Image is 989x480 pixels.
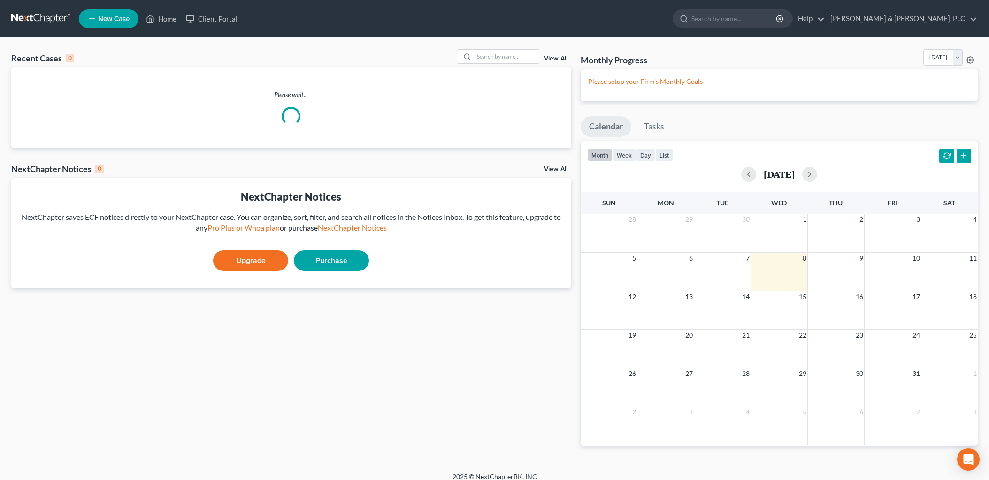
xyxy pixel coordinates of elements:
[826,10,977,27] a: [PERSON_NAME] & [PERSON_NAME], PLC
[741,214,751,225] span: 30
[684,291,694,302] span: 13
[684,330,694,341] span: 20
[972,368,978,379] span: 1
[855,368,864,379] span: 30
[691,10,777,27] input: Search by name...
[213,250,288,271] a: Upgrade
[798,330,807,341] span: 22
[631,253,637,264] span: 5
[655,149,673,161] button: list
[613,149,636,161] button: week
[972,406,978,418] span: 8
[294,250,369,271] a: Purchase
[11,163,104,174] div: NextChapter Notices
[912,330,921,341] span: 24
[207,223,280,232] a: Pro Plus or Whoa plan
[11,90,571,99] p: Please wait...
[66,54,74,62] div: 0
[798,291,807,302] span: 15
[19,189,564,204] div: NextChapter Notices
[771,199,787,207] span: Wed
[798,368,807,379] span: 29
[915,406,921,418] span: 7
[628,291,637,302] span: 12
[636,116,673,137] a: Tasks
[745,253,751,264] span: 7
[581,116,631,137] a: Calendar
[912,291,921,302] span: 17
[741,291,751,302] span: 14
[855,330,864,341] span: 23
[741,368,751,379] span: 28
[859,406,864,418] span: 6
[968,291,978,302] span: 18
[628,330,637,341] span: 19
[587,149,613,161] button: month
[95,165,104,173] div: 0
[802,406,807,418] span: 5
[716,199,728,207] span: Tue
[684,368,694,379] span: 27
[318,223,387,232] a: NextChapter Notices
[855,291,864,302] span: 16
[859,214,864,225] span: 2
[943,199,955,207] span: Sat
[628,368,637,379] span: 26
[745,406,751,418] span: 4
[636,149,655,161] button: day
[19,212,564,233] div: NextChapter saves ECF notices directly to your NextChapter case. You can organize, sort, filter, ...
[915,214,921,225] span: 3
[544,55,567,62] a: View All
[688,253,694,264] span: 6
[684,214,694,225] span: 29
[98,15,130,22] span: New Case
[764,169,795,179] h2: [DATE]
[802,253,807,264] span: 8
[968,253,978,264] span: 11
[581,54,647,66] h3: Monthly Progress
[181,10,242,27] a: Client Portal
[741,330,751,341] span: 21
[11,52,74,64] div: Recent Cases
[588,77,970,86] p: Please setup your Firm's Monthly Goals
[628,214,637,225] span: 28
[859,253,864,264] span: 9
[141,10,181,27] a: Home
[793,10,825,27] a: Help
[602,199,616,207] span: Sun
[957,448,980,471] div: Open Intercom Messenger
[658,199,674,207] span: Mon
[968,330,978,341] span: 25
[474,50,540,63] input: Search by name...
[688,406,694,418] span: 3
[912,368,921,379] span: 31
[829,199,843,207] span: Thu
[972,214,978,225] span: 4
[544,166,567,172] a: View All
[888,199,897,207] span: Fri
[802,214,807,225] span: 1
[912,253,921,264] span: 10
[631,406,637,418] span: 2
